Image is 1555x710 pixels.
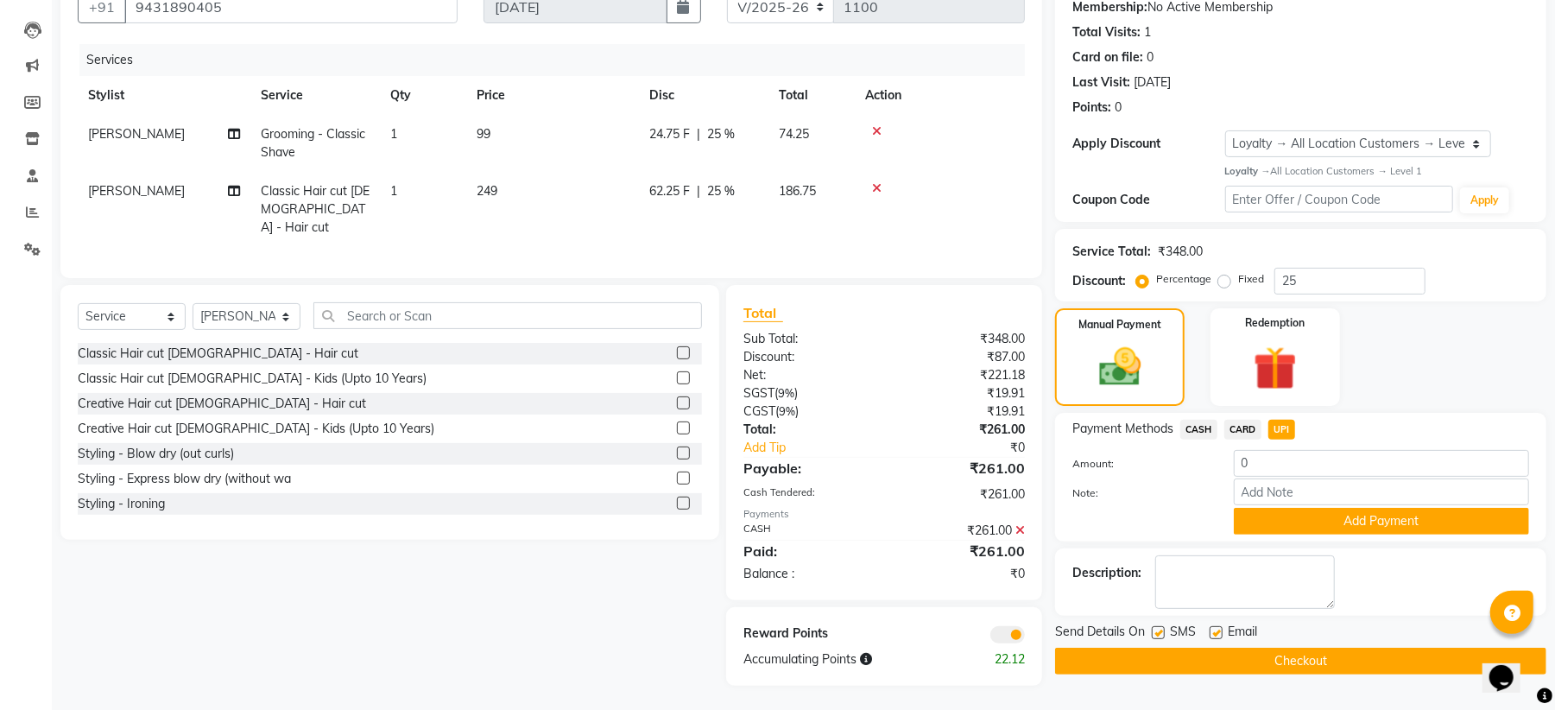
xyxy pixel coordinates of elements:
[730,485,884,504] div: Cash Tendered:
[1072,243,1151,261] div: Service Total:
[730,366,884,384] div: Net:
[1156,271,1211,287] label: Percentage
[1059,456,1220,472] label: Amount:
[961,650,1038,669] div: 22.12
[380,76,466,115] th: Qty
[1072,48,1143,67] div: Card on file:
[88,126,185,142] span: [PERSON_NAME]
[1072,135,1224,153] div: Apply Discount
[743,385,774,401] span: SGST
[884,458,1038,479] div: ₹261.00
[78,395,366,413] div: Creative Hair cut [DEMOGRAPHIC_DATA] - Hair cut
[261,126,365,160] span: Grooming - Classic Shave
[768,76,855,115] th: Total
[313,302,702,329] input: Search or Scan
[1134,73,1171,92] div: [DATE]
[1072,98,1111,117] div: Points:
[88,183,185,199] span: [PERSON_NAME]
[649,182,690,200] span: 62.25 F
[1245,315,1305,331] label: Redemption
[730,565,884,583] div: Balance :
[1158,243,1203,261] div: ₹348.00
[78,370,427,388] div: Classic Hair cut [DEMOGRAPHIC_DATA] - Kids (Upto 10 Years)
[1055,623,1145,644] span: Send Details On
[1072,420,1173,438] span: Payment Methods
[884,565,1038,583] div: ₹0
[390,183,397,199] span: 1
[261,183,370,235] span: Classic Hair cut [DEMOGRAPHIC_DATA] - Hair cut
[1072,191,1224,209] div: Coupon Code
[884,384,1038,403] div: ₹19.91
[1115,98,1122,117] div: 0
[730,403,884,421] div: ( )
[466,76,639,115] th: Price
[1078,317,1161,333] label: Manual Payment
[743,507,1025,522] div: Payments
[730,541,884,561] div: Paid:
[743,403,775,419] span: CGST
[78,76,250,115] th: Stylist
[1170,623,1196,644] span: SMS
[884,485,1038,504] div: ₹261.00
[707,125,735,143] span: 25 %
[78,495,165,513] div: Styling - Ironing
[730,384,884,403] div: ( )
[1234,508,1529,535] button: Add Payment
[1228,623,1257,644] span: Email
[1059,485,1220,501] label: Note:
[1225,164,1529,179] div: All Location Customers → Level 1
[1144,23,1151,41] div: 1
[1234,479,1529,505] input: Add Note
[730,330,884,348] div: Sub Total:
[1268,420,1295,440] span: UPI
[1055,648,1546,675] button: Checkout
[477,183,497,199] span: 249
[78,420,434,438] div: Creative Hair cut [DEMOGRAPHIC_DATA] - Kids (Upto 10 Years)
[743,304,783,322] span: Total
[1180,420,1217,440] span: CASH
[730,624,884,643] div: Reward Points
[1482,641,1538,693] iframe: chat widget
[884,330,1038,348] div: ₹348.00
[1072,73,1130,92] div: Last Visit:
[778,386,794,400] span: 9%
[884,541,1038,561] div: ₹261.00
[884,366,1038,384] div: ₹221.18
[730,421,884,439] div: Total:
[1234,450,1529,477] input: Amount
[730,439,910,457] a: Add Tip
[1072,564,1141,582] div: Description:
[730,650,961,669] div: Accumulating Points
[1224,420,1261,440] span: CARD
[779,126,809,142] span: 74.25
[779,183,816,199] span: 186.75
[884,403,1038,421] div: ₹19.91
[78,445,234,463] div: Styling - Blow dry (out curls)
[779,404,795,418] span: 9%
[250,76,380,115] th: Service
[1147,48,1154,67] div: 0
[78,345,358,363] div: Classic Hair cut [DEMOGRAPHIC_DATA] - Hair cut
[1240,341,1311,396] img: _gift.svg
[649,125,690,143] span: 24.75 F
[477,126,490,142] span: 99
[855,76,1025,115] th: Action
[1072,272,1126,290] div: Discount:
[78,470,291,488] div: Styling - Express blow dry (without wa
[79,44,1038,76] div: Services
[730,522,884,540] div: CASH
[697,125,700,143] span: |
[730,348,884,366] div: Discount:
[884,421,1038,439] div: ₹261.00
[639,76,768,115] th: Disc
[1086,343,1154,391] img: _cash.svg
[1460,187,1509,213] button: Apply
[884,348,1038,366] div: ₹87.00
[697,182,700,200] span: |
[910,439,1038,457] div: ₹0
[1225,186,1453,212] input: Enter Offer / Coupon Code
[1225,165,1271,177] strong: Loyalty →
[1072,23,1141,41] div: Total Visits:
[884,522,1038,540] div: ₹261.00
[390,126,397,142] span: 1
